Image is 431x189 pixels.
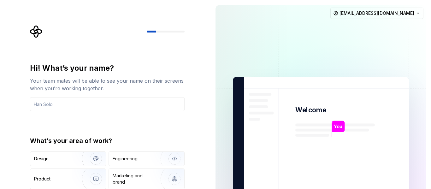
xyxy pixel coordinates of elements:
[113,173,155,185] div: Marketing and brand
[295,105,326,115] p: Welcome
[34,176,50,182] div: Product
[113,156,138,162] div: Engineering
[30,63,185,73] div: Hi! What’s your name?
[34,156,49,162] div: Design
[30,25,43,38] svg: Supernova Logo
[30,77,185,92] div: Your team mates will be able to see your name on their screens when you’re working together.
[30,97,185,111] input: Han Solo
[334,123,342,130] p: You
[30,136,185,145] div: What’s your area of work?
[330,8,423,19] button: [EMAIL_ADDRESS][DOMAIN_NAME]
[339,10,414,16] span: [EMAIL_ADDRESS][DOMAIN_NAME]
